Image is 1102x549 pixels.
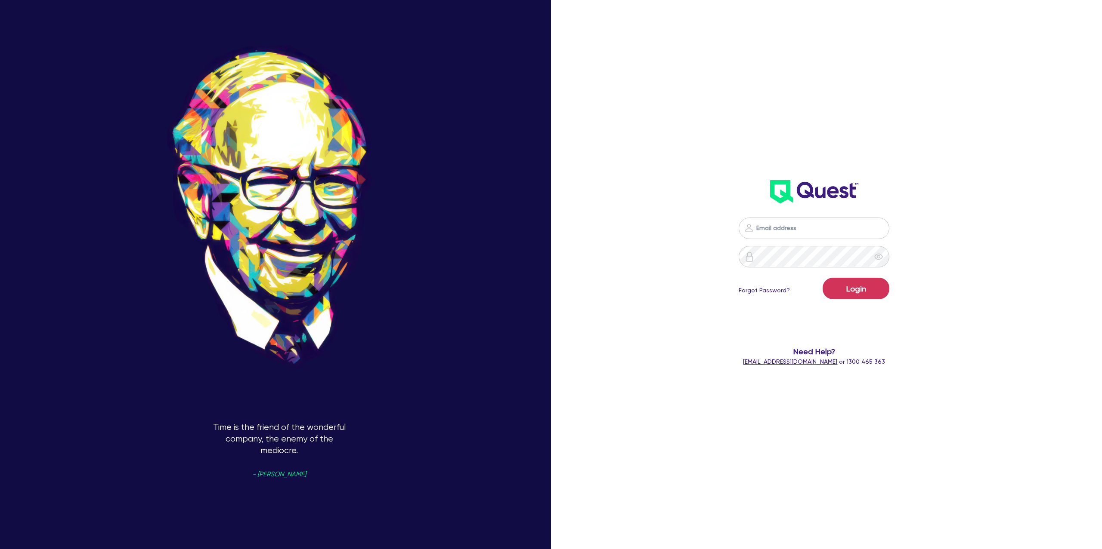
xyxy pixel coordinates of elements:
[739,218,889,239] input: Email address
[662,346,967,357] span: Need Help?
[743,358,885,365] span: or 1300 465 363
[770,180,858,203] img: wH2k97JdezQIQAAAABJRU5ErkJggg==
[823,278,889,299] button: Login
[739,286,790,295] a: Forgot Password?
[744,223,754,233] img: icon-password
[252,471,306,478] span: - [PERSON_NAME]
[874,252,883,261] span: eye
[743,358,837,365] a: [EMAIL_ADDRESS][DOMAIN_NAME]
[744,251,755,262] img: icon-password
